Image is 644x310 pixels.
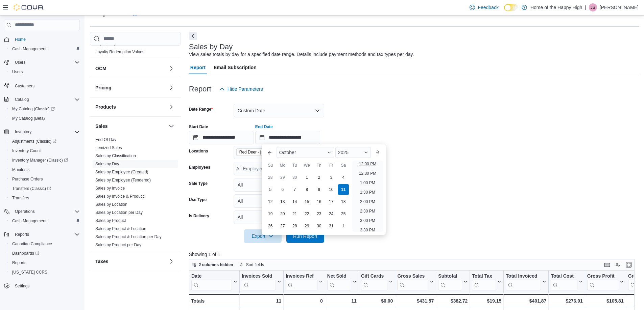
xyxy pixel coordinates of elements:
button: Customers [1,81,82,90]
div: Th [314,160,325,171]
p: Home of the Happy High [530,3,582,11]
span: End Of Day [95,137,116,142]
button: Reports [12,230,32,238]
button: Products [167,103,175,111]
a: Loyalty Adjustments [95,41,132,46]
span: Inventory Manager (Classic) [12,158,68,163]
button: Purchase Orders [7,174,82,184]
span: My Catalog (Beta) [9,114,80,122]
a: Sales by Invoice & Product [95,194,144,199]
button: OCM [95,65,166,72]
button: Taxes [167,257,175,265]
span: Cash Management [12,218,46,224]
button: Taxes [95,258,166,265]
div: Gross Sales [397,273,428,290]
span: Inventory [12,128,80,136]
div: Jessica Semple [589,3,597,11]
div: day-25 [338,208,349,219]
p: Showing 1 of 1 [189,251,639,258]
div: day-11 [338,184,349,195]
div: Su [265,160,276,171]
p: [PERSON_NAME] [600,3,639,11]
span: Users [12,69,23,75]
div: Gift Card Sales [361,273,387,290]
a: Sales by Invoice [95,186,125,191]
div: day-24 [326,208,337,219]
div: Subtotal [438,273,462,290]
span: My Catalog (Classic) [9,105,80,113]
ul: Time [352,161,383,232]
span: Home [15,37,26,42]
button: Users [1,58,82,67]
li: 2:30 PM [357,207,378,215]
div: Total Tax [472,273,496,280]
span: Red Deer - [PERSON_NAME] Place - Fire & Flower [239,149,292,156]
button: Hide Parameters [217,82,266,96]
a: Dashboards [9,249,42,257]
button: Next [189,32,197,40]
a: Sales by Employee (Tendered) [95,178,151,182]
span: Users [9,68,80,76]
div: day-1 [302,172,312,183]
a: Sales by Day [95,162,119,166]
div: 0 [286,297,323,305]
h3: Sales by Day [189,43,233,51]
div: Sa [338,160,349,171]
span: Transfers [12,195,29,201]
div: Gross Profit [587,273,618,290]
span: Inventory Count [9,147,80,155]
div: Date [191,273,232,290]
button: [US_STATE] CCRS [7,267,82,277]
button: Sales [167,122,175,130]
a: Sales by Location [95,202,127,207]
div: October, 2025 [264,171,350,232]
a: Sales by Product & Location per Day [95,234,162,239]
div: Total Cost [551,273,577,290]
button: Subtotal [438,273,468,290]
button: Custom Date [234,104,324,117]
button: All [234,194,324,208]
button: Export [244,229,282,243]
span: Transfers (Classic) [9,185,80,193]
button: Total Invoiced [506,273,546,290]
span: Manifests [12,167,29,172]
button: Keyboard shortcuts [603,261,611,269]
span: JS [591,3,595,11]
button: Transfers [7,193,82,203]
div: Tu [289,160,300,171]
a: Sales by Location per Day [95,210,143,215]
button: Next month [372,147,383,158]
h3: Taxes [95,258,109,265]
button: Gross Profit [587,273,624,290]
button: OCM [167,64,175,73]
button: Catalog [1,95,82,104]
a: Sales by Product [95,218,126,223]
label: Is Delivery [189,213,209,219]
div: day-21 [289,208,300,219]
a: Settings [12,282,32,290]
button: Reports [1,230,82,239]
a: Customers [12,82,37,90]
button: Inventory [12,128,34,136]
span: Home [12,35,80,44]
div: day-15 [302,196,312,207]
span: Users [15,60,25,65]
li: 2:00 PM [357,198,378,206]
a: My Catalog (Beta) [9,114,48,122]
div: View sales totals by day for a specified date range. Details include payment methods and tax type... [189,51,414,58]
div: day-14 [289,196,300,207]
div: day-1 [338,221,349,231]
span: Red Deer - Bower Place - Fire & Flower [236,148,301,156]
span: My Catalog (Beta) [12,116,45,121]
span: Sales by Product [95,218,126,223]
button: Operations [12,207,38,216]
span: My Catalog (Classic) [12,106,55,112]
div: We [302,160,312,171]
a: Inventory Manager (Classic) [9,156,71,164]
div: $276.91 [551,297,582,305]
button: All [234,178,324,192]
div: day-13 [277,196,288,207]
span: Purchase Orders [9,175,80,183]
